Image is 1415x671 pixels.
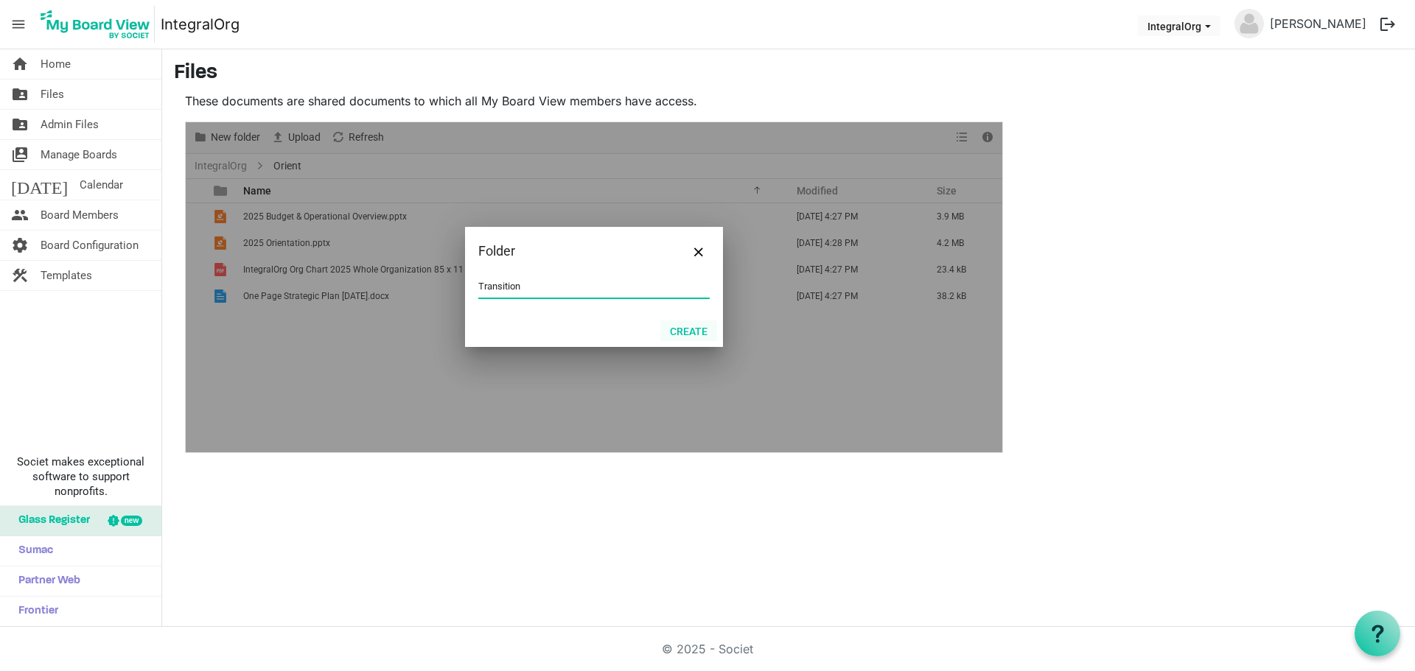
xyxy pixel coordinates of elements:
button: Create [660,320,717,341]
span: Frontier [11,597,58,626]
span: Sumac [11,536,53,566]
span: Files [41,80,64,109]
span: construction [11,261,29,290]
span: [DATE] [11,170,68,200]
img: no-profile-picture.svg [1234,9,1264,38]
span: switch_account [11,140,29,169]
span: Calendar [80,170,123,200]
span: Templates [41,261,92,290]
input: Enter your folder name [478,275,710,298]
button: IntegralOrg dropdownbutton [1138,15,1220,36]
span: menu [4,10,32,38]
div: new [121,516,142,526]
button: logout [1372,9,1403,40]
span: home [11,49,29,79]
button: Close [688,240,710,262]
span: Board Members [41,200,119,230]
span: Glass Register [11,506,90,535]
a: IntegralOrg [161,10,240,39]
span: Manage Boards [41,140,117,169]
span: settings [11,231,29,260]
a: [PERSON_NAME] [1264,9,1372,38]
span: folder_shared [11,80,29,109]
div: Folder [478,240,663,262]
p: These documents are shared documents to which all My Board View members have access. [185,92,1003,110]
span: Admin Files [41,110,99,139]
span: Societ makes exceptional software to support nonprofits. [7,454,155,499]
a: © 2025 - Societ [662,642,753,656]
span: folder_shared [11,110,29,139]
span: Partner Web [11,566,80,596]
span: Board Configuration [41,231,139,260]
h3: Files [174,61,1403,86]
span: Home [41,49,71,79]
img: My Board View Logo [36,6,155,43]
span: people [11,200,29,230]
a: My Board View Logo [36,6,161,43]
